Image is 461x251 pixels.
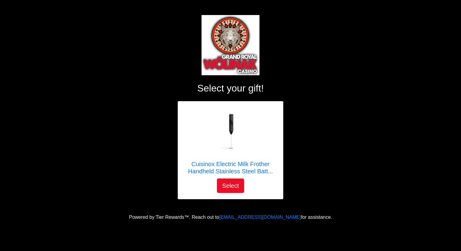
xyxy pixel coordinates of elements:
[217,178,244,193] button: Select
[184,107,277,178] a: Cuisinox Electric Milk Frother Handheld Stainless Steel Battery Powered Foam Maker, Whisk Drink M...
[63,82,398,94] h2: Select your gift!
[202,15,259,75] img: Logo
[219,215,301,220] a: [EMAIL_ADDRESS][DOMAIN_NAME]
[129,215,332,220] span: Powered by Tier Rewards™. Reach out to for assistance.
[206,112,255,151] img: Cuisinox Electric Milk Frother Handheld Stainless Steel Battery Powered Foam Maker, Whisk Drink M...
[184,160,277,175] h5: Cuisinox Electric Milk Frother Handheld Stainless Steel Batt...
